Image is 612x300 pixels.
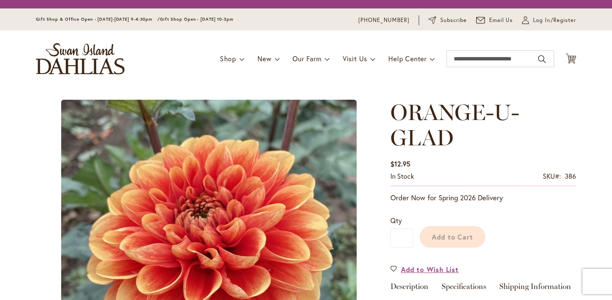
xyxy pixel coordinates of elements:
[390,159,410,168] span: $12.95
[499,283,571,295] a: Shipping Information
[390,193,576,203] p: Order Now for Spring 2026 Delivery
[440,16,467,25] span: Subscribe
[489,16,513,25] span: Email Us
[36,16,160,22] span: Gift Shop & Office Open - [DATE]-[DATE] 9-4:30pm /
[441,283,486,295] a: Specifications
[522,16,576,25] a: Log In/Register
[565,172,576,181] div: 386
[160,16,233,22] span: Gift Shop Open - [DATE] 10-3pm
[358,16,409,25] a: [PHONE_NUMBER]
[343,54,367,63] span: Visit Us
[390,172,414,180] span: In stock
[390,283,576,295] div: Detailed Product Info
[476,16,513,25] a: Email Us
[390,172,414,181] div: Availability
[390,99,519,151] span: ORANGE-U-GLAD
[257,54,271,63] span: New
[390,265,459,274] a: Add to Wish List
[428,16,467,25] a: Subscribe
[543,172,561,180] strong: SKU
[401,265,459,274] span: Add to Wish List
[36,43,125,74] a: store logo
[292,54,321,63] span: Our Farm
[220,54,236,63] span: Shop
[390,216,402,225] span: Qty
[6,270,30,294] iframe: Launch Accessibility Center
[538,52,546,66] button: Search
[388,54,427,63] span: Help Center
[390,283,428,295] a: Description
[533,16,576,25] span: Log In/Register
